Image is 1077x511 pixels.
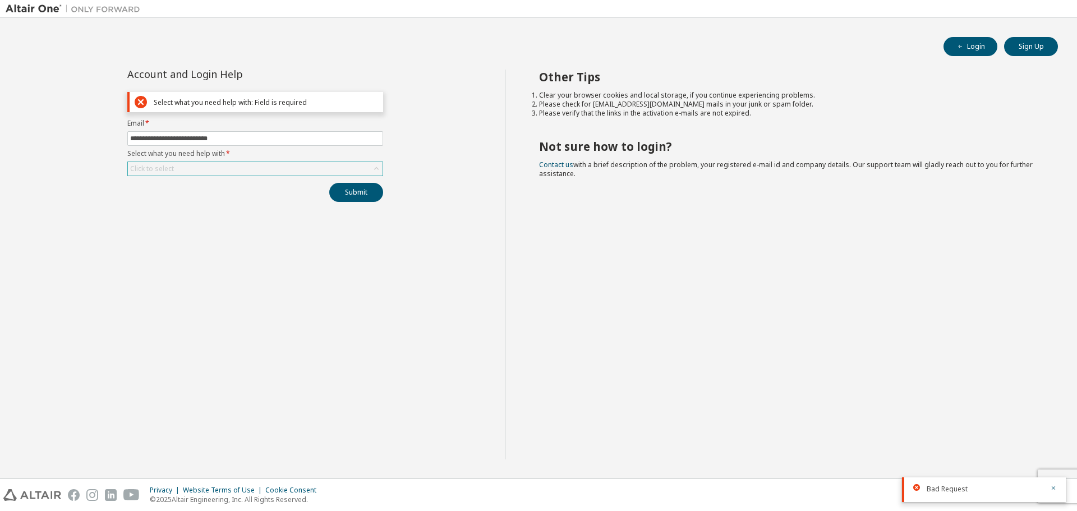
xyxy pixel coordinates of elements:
[127,119,383,128] label: Email
[154,98,378,107] div: Select what you need help with: Field is required
[927,485,968,494] span: Bad Request
[150,495,323,504] p: © 2025 Altair Engineering, Inc. All Rights Reserved.
[86,489,98,501] img: instagram.svg
[127,70,332,79] div: Account and Login Help
[6,3,146,15] img: Altair One
[68,489,80,501] img: facebook.svg
[539,139,1038,154] h2: Not sure how to login?
[329,183,383,202] button: Submit
[539,91,1038,100] li: Clear your browser cookies and local storage, if you continue experiencing problems.
[105,489,117,501] img: linkedin.svg
[1004,37,1058,56] button: Sign Up
[943,37,997,56] button: Login
[130,164,174,173] div: Click to select
[539,70,1038,84] h2: Other Tips
[539,100,1038,109] li: Please check for [EMAIL_ADDRESS][DOMAIN_NAME] mails in your junk or spam folder.
[539,160,1033,178] span: with a brief description of the problem, your registered e-mail id and company details. Our suppo...
[3,489,61,501] img: altair_logo.svg
[127,149,383,158] label: Select what you need help with
[150,486,183,495] div: Privacy
[539,109,1038,118] li: Please verify that the links in the activation e-mails are not expired.
[123,489,140,501] img: youtube.svg
[265,486,323,495] div: Cookie Consent
[183,486,265,495] div: Website Terms of Use
[539,160,573,169] a: Contact us
[128,162,383,176] div: Click to select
